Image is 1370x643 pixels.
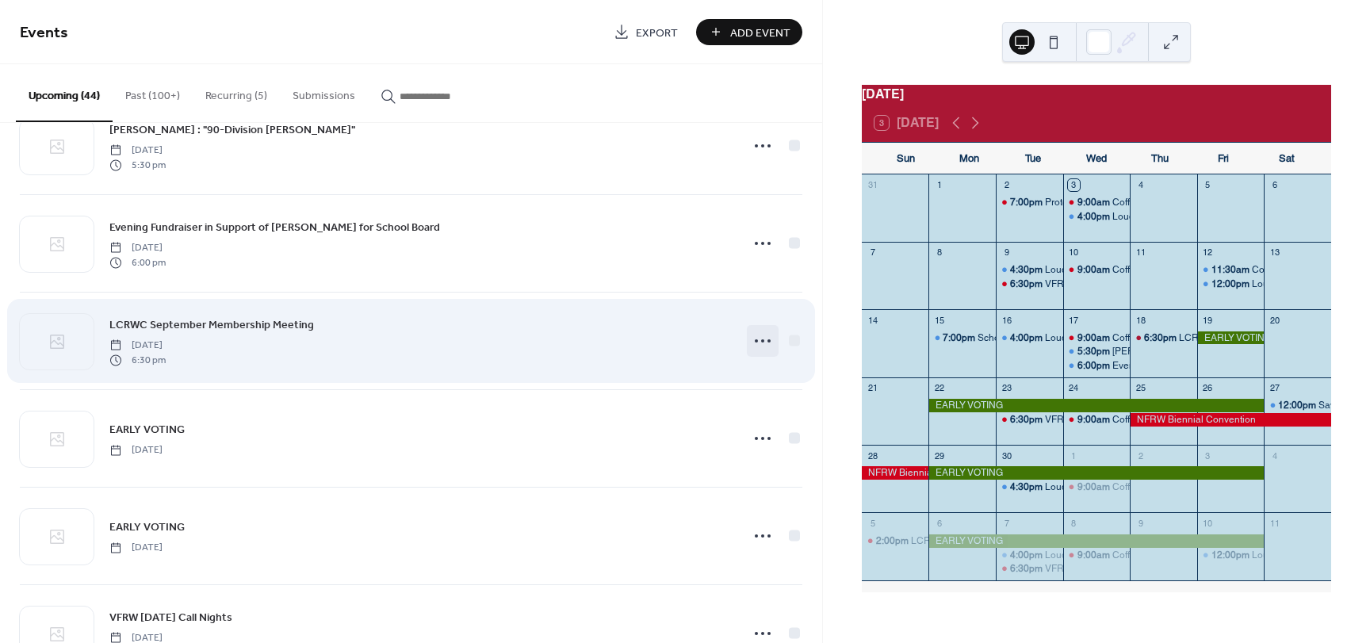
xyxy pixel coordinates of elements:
[996,263,1063,277] div: Loudoun County School Board Meeting
[1179,331,1358,345] div: LCRWC September Membership Meeting
[1001,247,1012,258] div: 9
[928,466,1264,480] div: EARLY VOTING
[1077,549,1112,562] span: 9:00am
[1068,247,1080,258] div: 10
[1010,277,1045,291] span: 6:30pm
[1112,413,1266,427] div: Coffee With The Club 9am-10:30am
[1202,247,1214,258] div: 12
[636,25,678,41] span: Export
[1197,277,1265,291] div: Loudoun Crime Commission Luncheon
[109,144,166,158] span: [DATE]
[978,331,1114,345] div: School Board Candidate Forum
[1010,331,1045,345] span: 4:00pm
[193,64,280,121] button: Recurring (5)
[1068,450,1080,461] div: 1
[1010,263,1045,277] span: 4:30pm
[1063,331,1131,345] div: Coffee With The Club 9am-10:30am
[862,466,929,480] div: NFRW Biennial Convention
[1063,480,1131,494] div: Coffee With The Club 9am-10:30am
[109,422,185,438] span: EARLY VOTING
[1269,382,1280,394] div: 27
[1001,450,1012,461] div: 30
[1112,210,1357,224] div: Loudoun County Board of Supervisors Business Meeting
[1112,345,1334,358] div: [PERSON_NAME] : "90-Division [PERSON_NAME]"
[1010,480,1045,494] span: 4:30pm
[876,534,911,548] span: 2:00pm
[1077,480,1112,494] span: 9:00am
[1068,382,1080,394] div: 24
[1045,480,1215,494] div: Loudoun County School Board Meeting
[1010,549,1045,562] span: 4:00pm
[109,420,185,438] a: EARLY VOTING
[1135,450,1146,461] div: 2
[109,443,163,457] span: [DATE]
[867,450,878,461] div: 28
[996,277,1063,291] div: VFRW Tuesday Call Nights
[1077,263,1112,277] span: 9:00am
[1010,413,1045,427] span: 6:30pm
[1202,450,1214,461] div: 3
[1202,517,1214,529] div: 10
[1135,314,1146,326] div: 18
[109,339,166,353] span: [DATE]
[1077,210,1112,224] span: 4:00pm
[1077,196,1112,209] span: 9:00am
[696,19,802,45] a: Add Event
[109,316,314,334] a: LCRWC September Membership Meeting
[602,19,690,45] a: Export
[1264,399,1331,412] div: Saving The Nation - Bootcamp for Patriots
[1211,277,1252,291] span: 12:00pm
[1063,413,1131,427] div: Coffee With The Club 9am-10:30am
[109,220,440,236] span: Evening Fundraiser in Support of [PERSON_NAME] for School Board
[730,25,790,41] span: Add Event
[1202,179,1214,191] div: 5
[109,218,440,236] a: Evening Fundraiser in Support of [PERSON_NAME] for School Board
[1202,314,1214,326] div: 19
[1135,517,1146,529] div: 9
[928,399,1264,412] div: EARLY VOTING
[1077,359,1112,373] span: 6:00pm
[109,608,232,626] a: VFRW [DATE] Call Nights
[1197,331,1265,345] div: EARLY VOTING
[1112,263,1266,277] div: Coffee With The Club 9am-10:30am
[1045,562,1154,576] div: VFRW [DATE] Call Nights
[867,517,878,529] div: 5
[1278,399,1318,412] span: 12:00pm
[1112,480,1266,494] div: Coffee With The Club 9am-10:30am
[109,255,166,270] span: 6:00 pm
[996,413,1063,427] div: VFRW Tuesday Call Nights
[1063,345,1131,358] div: George C. Marshall : "90-Division Gamble"
[996,196,1063,209] div: Protect The Vote - Election Integrity Training
[1135,382,1146,394] div: 25
[1001,314,1012,326] div: 16
[928,331,996,345] div: School Board Candidate Forum
[1063,359,1131,373] div: Evening Fundraiser in Support of Amy Riccardi for School Board
[113,64,193,121] button: Past (100+)
[1077,331,1112,345] span: 9:00am
[1211,263,1252,277] span: 11:30am
[1063,196,1131,209] div: Coffee With The Club 9am-10:30am
[996,549,1063,562] div: Loudoun County Board of Supervisors Business Meeting
[933,450,945,461] div: 29
[996,331,1063,345] div: Loudoun County Board of Supervisors Business Meeting
[1202,382,1214,394] div: 26
[911,534,1058,548] div: LCRWC Afternoon Tea Fundraiser
[1112,549,1266,562] div: Coffee With The Club 9am-10:30am
[1063,210,1131,224] div: Loudoun County Board of Supervisors Business Meeting
[1144,331,1179,345] span: 6:30pm
[1068,179,1080,191] div: 3
[1065,143,1128,174] div: Wed
[943,331,978,345] span: 7:00pm
[1135,179,1146,191] div: 4
[938,143,1001,174] div: Mon
[867,314,878,326] div: 14
[1001,179,1012,191] div: 2
[1192,143,1255,174] div: Fri
[996,562,1063,576] div: VFRW Tuesday Call Nights
[109,519,185,536] span: EARLY VOTING
[1001,143,1065,174] div: Tue
[996,480,1063,494] div: Loudoun County School Board Meeting
[20,17,68,48] span: Events
[1135,247,1146,258] div: 11
[1045,263,1215,277] div: Loudoun County School Board Meeting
